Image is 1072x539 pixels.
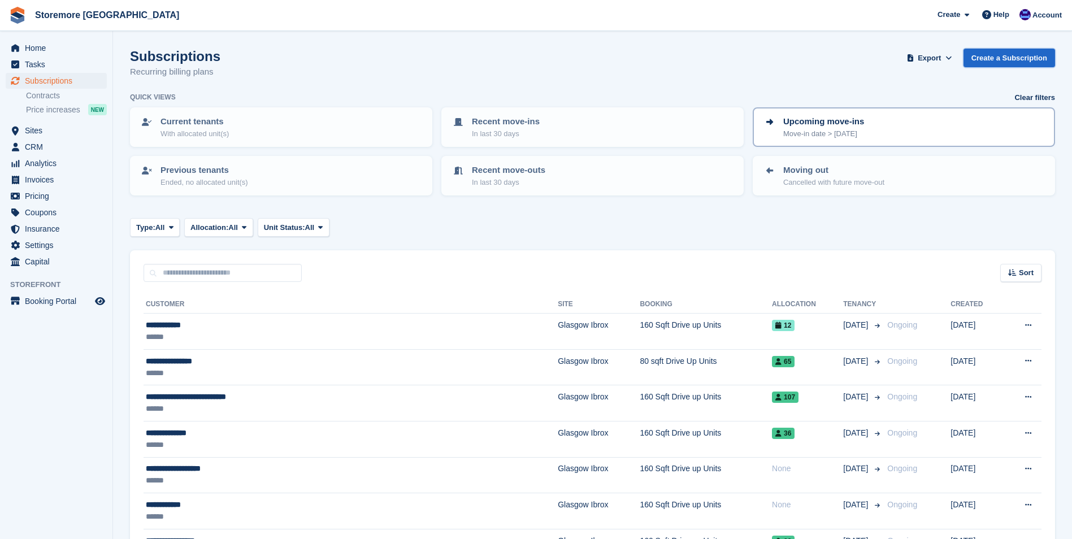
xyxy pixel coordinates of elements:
a: menu [6,155,107,171]
span: Account [1032,10,1062,21]
span: Ongoing [887,357,917,366]
p: Cancelled with future move-out [783,177,884,188]
a: menu [6,237,107,253]
span: Unit Status: [264,222,305,233]
p: Recent move-ins [472,115,540,128]
td: Glasgow Ibrox [558,457,640,493]
p: Moving out [783,164,884,177]
img: stora-icon-8386f47178a22dfd0bd8f6a31ec36ba5ce8667c1dd55bd0f319d3a0aa187defe.svg [9,7,26,24]
td: [DATE] [951,457,1003,493]
a: Upcoming move-ins Move-in date > [DATE] [754,108,1054,146]
a: Current tenants With allocated unit(s) [131,108,431,146]
p: Current tenants [160,115,229,128]
button: Unit Status: All [258,218,329,237]
a: menu [6,40,107,56]
th: Tenancy [843,295,883,314]
div: None [772,499,843,511]
p: Upcoming move-ins [783,115,864,128]
span: Sites [25,123,93,138]
span: 107 [772,392,798,403]
span: Ongoing [887,500,917,509]
a: Price increases NEW [26,103,107,116]
span: Export [918,53,941,64]
div: None [772,463,843,475]
td: Glasgow Ibrox [558,421,640,457]
span: Insurance [25,221,93,237]
span: Invoices [25,172,93,188]
a: Previous tenants Ended, no allocated unit(s) [131,157,431,194]
td: [DATE] [951,493,1003,529]
button: Allocation: All [184,218,253,237]
a: Clear filters [1014,92,1055,103]
h1: Subscriptions [130,49,220,64]
a: Recent move-ins In last 30 days [442,108,743,146]
td: 160 Sqft Drive up Units [640,457,772,493]
span: Capital [25,254,93,269]
span: Ongoing [887,464,917,473]
a: menu [6,205,107,220]
span: [DATE] [843,463,870,475]
a: menu [6,172,107,188]
span: Sort [1019,267,1034,279]
td: 160 Sqft Drive up Units [640,421,772,457]
td: [DATE] [951,421,1003,457]
td: Glasgow Ibrox [558,349,640,385]
span: Settings [25,237,93,253]
span: Booking Portal [25,293,93,309]
td: [DATE] [951,349,1003,385]
th: Allocation [772,295,843,314]
th: Site [558,295,640,314]
p: Recent move-outs [472,164,545,177]
a: menu [6,254,107,269]
span: Pricing [25,188,93,204]
th: Customer [144,295,558,314]
span: Allocation: [190,222,228,233]
a: menu [6,139,107,155]
td: [DATE] [951,385,1003,421]
a: Recent move-outs In last 30 days [442,157,743,194]
td: 160 Sqft Drive up Units [640,385,772,421]
p: Ended, no allocated unit(s) [160,177,248,188]
a: Moving out Cancelled with future move-out [754,157,1054,194]
span: Storefront [10,279,112,290]
span: Price increases [26,105,80,115]
p: With allocated unit(s) [160,128,229,140]
p: In last 30 days [472,177,545,188]
span: [DATE] [843,427,870,439]
span: Analytics [25,155,93,171]
td: Glasgow Ibrox [558,385,640,421]
td: Glasgow Ibrox [558,314,640,350]
span: [DATE] [843,499,870,511]
span: Home [25,40,93,56]
span: [DATE] [843,391,870,403]
a: menu [6,188,107,204]
td: [DATE] [951,314,1003,350]
span: 12 [772,320,795,331]
h6: Quick views [130,92,176,102]
span: [DATE] [843,319,870,331]
td: Glasgow Ibrox [558,493,640,529]
p: Recurring billing plans [130,66,220,79]
span: 36 [772,428,795,439]
a: menu [6,73,107,89]
a: Storemore [GEOGRAPHIC_DATA] [31,6,184,24]
div: NEW [88,104,107,115]
th: Created [951,295,1003,314]
td: 160 Sqft Drive up Units [640,314,772,350]
a: menu [6,293,107,309]
a: menu [6,123,107,138]
span: All [305,222,315,233]
span: All [228,222,238,233]
td: 80 sqft Drive Up Units [640,349,772,385]
span: All [155,222,165,233]
span: Subscriptions [25,73,93,89]
p: In last 30 days [472,128,540,140]
a: Preview store [93,294,107,308]
p: Move-in date > [DATE] [783,128,864,140]
a: Create a Subscription [964,49,1055,67]
span: Ongoing [887,392,917,401]
p: Previous tenants [160,164,248,177]
th: Booking [640,295,772,314]
a: Contracts [26,90,107,101]
a: menu [6,221,107,237]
